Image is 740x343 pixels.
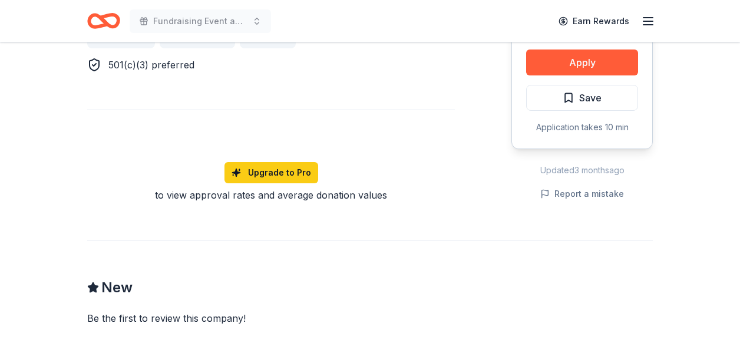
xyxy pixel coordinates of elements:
[579,90,602,105] span: Save
[101,278,133,297] span: New
[540,187,624,201] button: Report a mistake
[108,59,194,71] span: 501(c)(3) preferred
[526,120,638,134] div: Application takes 10 min
[551,11,636,32] a: Earn Rewards
[87,7,120,35] a: Home
[130,9,271,33] button: Fundraising Event and Auction
[526,85,638,111] button: Save
[87,188,455,202] div: to view approval rates and average donation values
[87,311,389,325] div: Be the first to review this company!
[511,163,653,177] div: Updated 3 months ago
[224,162,318,183] a: Upgrade to Pro
[153,14,247,28] span: Fundraising Event and Auction
[526,50,638,75] button: Apply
